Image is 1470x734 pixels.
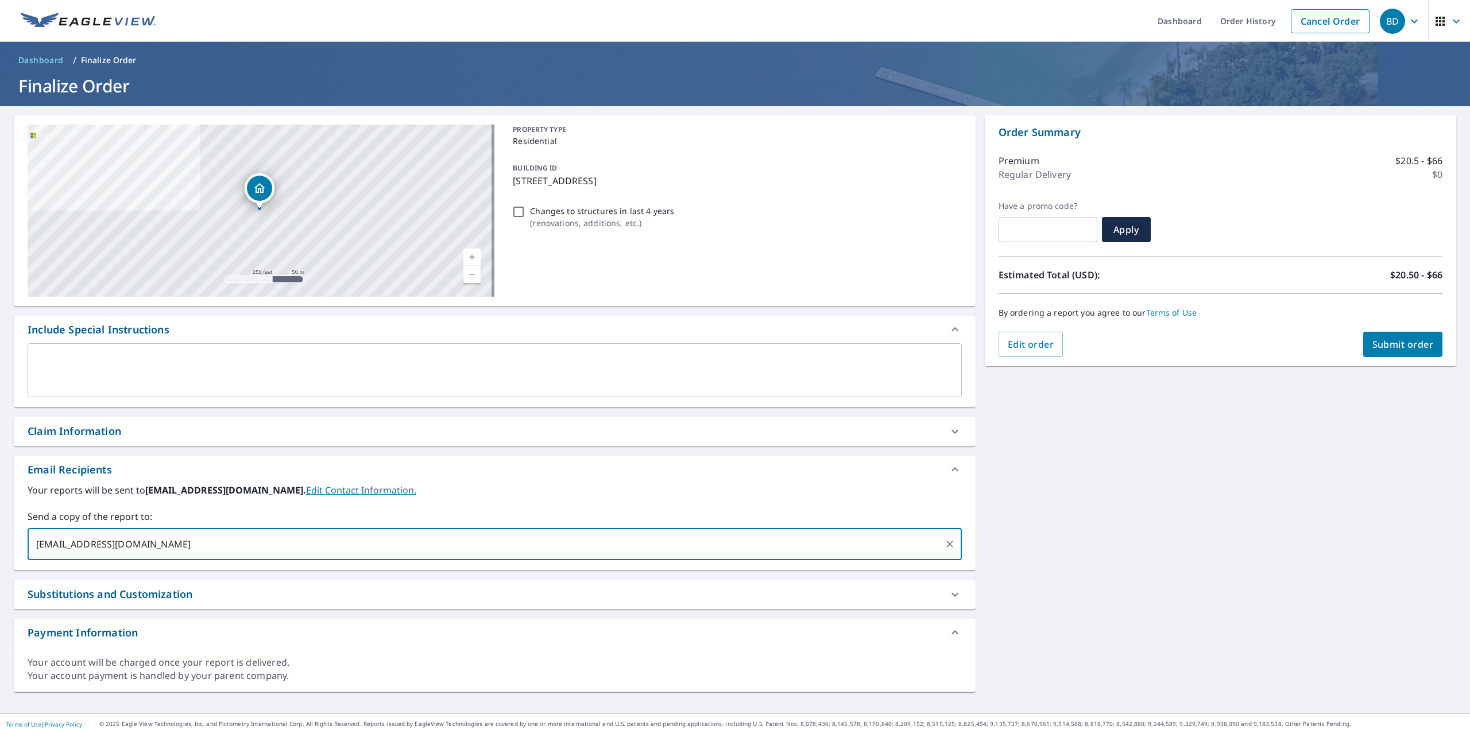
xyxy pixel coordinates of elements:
[14,51,1456,69] nav: breadcrumb
[18,55,64,66] span: Dashboard
[28,656,962,669] div: Your account will be charged once your report is delivered.
[45,720,82,728] a: Privacy Policy
[999,332,1063,357] button: Edit order
[530,205,674,217] p: Changes to structures in last 4 years
[513,135,957,147] p: Residential
[73,53,76,67] li: /
[513,163,557,173] p: BUILDING ID
[1111,223,1142,236] span: Apply
[999,125,1442,140] p: Order Summary
[28,587,192,602] div: Substitutions and Customization
[306,484,416,496] a: EditContactInfo
[1372,338,1434,351] span: Submit order
[28,483,962,497] label: Your reports will be sent to
[14,456,976,483] div: Email Recipients
[14,417,976,446] div: Claim Information
[513,125,957,135] p: PROPERTY TYPE
[6,720,41,728] a: Terms of Use
[14,580,976,609] div: Substitutions and Customization
[463,248,481,266] a: Current Level 17, Zoom In
[942,536,958,552] button: Clear
[245,173,274,209] div: Dropped pin, building 1, Residential property, 708 Poplar St Greenville, IL 62246
[1146,307,1197,318] a: Terms of Use
[28,625,138,640] div: Payment Information
[1102,217,1151,242] button: Apply
[463,266,481,283] a: Current Level 17, Zoom Out
[28,462,112,477] div: Email Recipients
[999,201,1097,211] label: Have a promo code?
[1395,154,1442,168] p: $20.5 - $66
[513,174,957,188] p: [STREET_ADDRESS]
[14,619,976,646] div: Payment Information
[81,55,137,66] p: Finalize Order
[1380,9,1405,34] div: BD
[14,74,1456,98] h1: Finalize Order
[145,484,306,496] b: [EMAIL_ADDRESS][DOMAIN_NAME].
[14,51,68,69] a: Dashboard
[28,669,962,682] div: Your account payment is handled by your parent company.
[530,217,674,229] p: ( renovations, additions, etc. )
[28,322,169,337] div: Include Special Instructions
[999,268,1221,282] p: Estimated Total (USD):
[21,13,156,30] img: EV Logo
[999,308,1442,318] p: By ordering a report you agree to our
[28,510,962,523] label: Send a copy of the report to:
[1363,332,1443,357] button: Submit order
[28,424,121,439] div: Claim Information
[1291,9,1370,33] a: Cancel Order
[999,168,1071,181] p: Regular Delivery
[1432,168,1442,181] p: $0
[99,720,1464,728] p: © 2025 Eagle View Technologies, Inc. and Pictometry International Corp. All Rights Reserved. Repo...
[999,154,1039,168] p: Premium
[6,721,82,728] p: |
[1008,338,1054,351] span: Edit order
[1390,268,1442,282] p: $20.50 - $66
[14,316,976,343] div: Include Special Instructions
